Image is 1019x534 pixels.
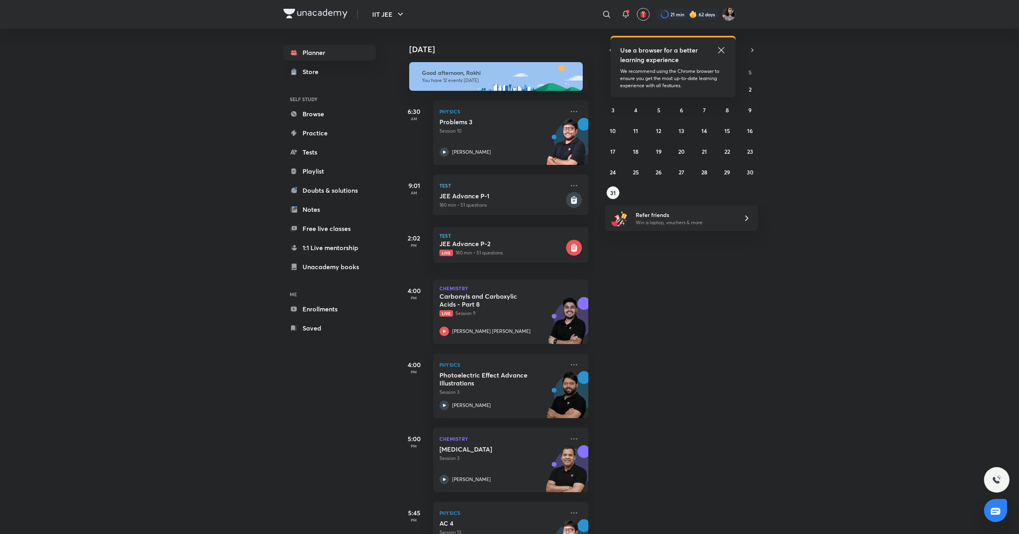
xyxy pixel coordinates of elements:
[439,249,564,256] p: 180 min • 51 questions
[726,106,729,114] abbr: August 8, 2025
[610,127,616,135] abbr: August 10, 2025
[607,186,619,199] button: August 31, 2025
[652,104,665,116] button: August 5, 2025
[724,127,730,135] abbr: August 15, 2025
[675,124,688,137] button: August 13, 2025
[679,127,684,135] abbr: August 13, 2025
[633,168,639,176] abbr: August 25, 2025
[640,11,647,18] img: avatar
[675,166,688,178] button: August 27, 2025
[439,389,564,396] p: Session 3
[633,127,638,135] abbr: August 11, 2025
[633,148,638,155] abbr: August 18, 2025
[398,508,430,518] h5: 5:45
[409,62,583,91] img: afternoon
[611,106,615,114] abbr: August 3, 2025
[283,163,376,179] a: Playlist
[439,118,539,126] h5: Problems 3
[701,127,707,135] abbr: August 14, 2025
[283,288,376,301] h6: ME
[367,6,410,22] button: IIT JEE
[748,68,752,76] abbr: Saturday
[283,301,376,317] a: Enrollments
[698,104,711,116] button: August 7, 2025
[398,434,430,444] h5: 5:00
[747,127,753,135] abbr: August 16, 2025
[992,475,1001,485] img: ttu
[283,9,347,18] img: Company Logo
[398,107,430,116] h5: 6:30
[702,148,707,155] abbr: August 21, 2025
[283,201,376,217] a: Notes
[439,286,582,291] p: Chemistry
[452,328,531,335] p: [PERSON_NAME] [PERSON_NAME]
[283,320,376,336] a: Saved
[439,233,582,238] p: Test
[629,124,642,137] button: August 11, 2025
[283,259,376,275] a: Unacademy books
[680,106,683,114] abbr: August 6, 2025
[452,402,491,409] p: [PERSON_NAME]
[398,444,430,448] p: PM
[439,519,539,527] h5: AC 4
[283,92,376,106] h6: SELF STUDY
[439,445,539,453] h5: Hydrogen Peroxide
[607,104,619,116] button: August 3, 2025
[610,148,615,155] abbr: August 17, 2025
[744,145,756,158] button: August 23, 2025
[721,145,734,158] button: August 22, 2025
[439,455,564,462] p: Session 3
[398,370,430,374] p: PM
[398,518,430,522] p: PM
[634,106,637,114] abbr: August 4, 2025
[701,168,707,176] abbr: August 28, 2025
[657,106,660,114] abbr: August 5, 2025
[652,166,665,178] button: August 26, 2025
[722,8,736,21] img: Rakhi Sharma
[607,166,619,178] button: August 24, 2025
[283,106,376,122] a: Browse
[545,118,588,173] img: unacademy
[721,124,734,137] button: August 15, 2025
[398,286,430,295] h5: 4:00
[439,250,453,256] span: Live
[439,240,564,248] h5: JEE Advance P-2
[698,124,711,137] button: August 14, 2025
[439,107,564,116] p: Physics
[629,104,642,116] button: August 4, 2025
[748,106,752,114] abbr: August 9, 2025
[675,145,688,158] button: August 20, 2025
[679,168,684,176] abbr: August 27, 2025
[398,233,430,243] h5: 2:02
[721,104,734,116] button: August 8, 2025
[652,124,665,137] button: August 12, 2025
[698,145,711,158] button: August 21, 2025
[607,145,619,158] button: August 17, 2025
[724,168,730,176] abbr: August 29, 2025
[678,148,685,155] abbr: August 20, 2025
[620,45,699,65] h5: Use a browser for a better learning experience
[439,434,564,444] p: Chemistry
[439,360,564,370] p: Physics
[703,106,706,114] abbr: August 7, 2025
[283,221,376,237] a: Free live classes
[637,8,650,21] button: avatar
[398,190,430,195] p: AM
[744,166,756,178] button: August 30, 2025
[749,86,752,93] abbr: August 2, 2025
[636,219,734,226] p: Win a laptop, vouchers & more
[422,77,576,84] p: You have 12 events [DATE]
[545,297,588,352] img: unacademy
[452,476,491,483] p: [PERSON_NAME]
[439,127,564,135] p: Session 10
[698,166,711,178] button: August 28, 2025
[747,148,753,155] abbr: August 23, 2025
[610,189,616,197] abbr: August 31, 2025
[398,295,430,300] p: PM
[611,210,627,226] img: referral
[439,181,564,190] p: Test
[689,10,697,18] img: streak
[398,243,430,248] p: PM
[452,149,491,156] p: [PERSON_NAME]
[656,127,661,135] abbr: August 12, 2025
